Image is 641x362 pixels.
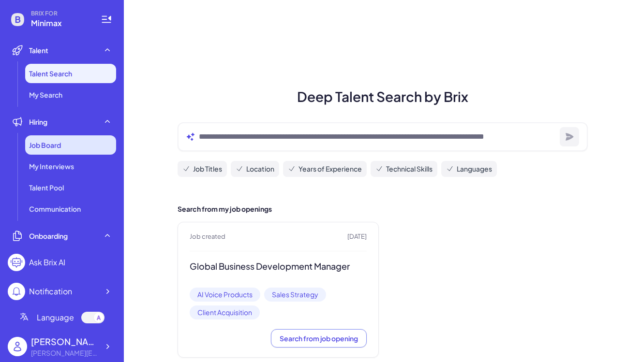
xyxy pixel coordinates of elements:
div: Ask Brix AI [29,257,65,268]
span: Location [246,164,274,174]
span: Languages [457,164,492,174]
h3: Global Business Development Manager [190,261,367,272]
span: Communication [29,204,81,214]
span: Talent [29,45,48,55]
span: Onboarding [29,231,68,241]
span: Job Board [29,140,61,150]
span: Client Acquisition [190,305,260,319]
span: Job created [190,232,225,242]
span: [DATE] [347,232,367,242]
div: Maggie [31,335,99,348]
span: My Interviews [29,161,74,171]
div: Notification [29,286,72,297]
span: Minimax [31,17,89,29]
span: BRIX FOR [31,10,89,17]
span: Hiring [29,117,47,127]
span: Sales Strategy [264,288,326,302]
div: Maggie@joinbrix.com [31,348,99,358]
span: Search from job opening [280,334,358,343]
span: Talent Search [29,69,72,78]
span: Language [37,312,74,323]
button: Search from job opening [271,329,367,348]
span: AI Voice Products [190,288,260,302]
span: Talent Pool [29,183,64,192]
span: My Search [29,90,62,100]
span: Job Titles [193,164,222,174]
span: Years of Experience [298,164,362,174]
img: user_logo.png [8,337,27,356]
h1: Deep Talent Search by Brix [166,87,599,107]
span: Technical Skills [386,164,432,174]
h2: Search from my job openings [178,204,588,214]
